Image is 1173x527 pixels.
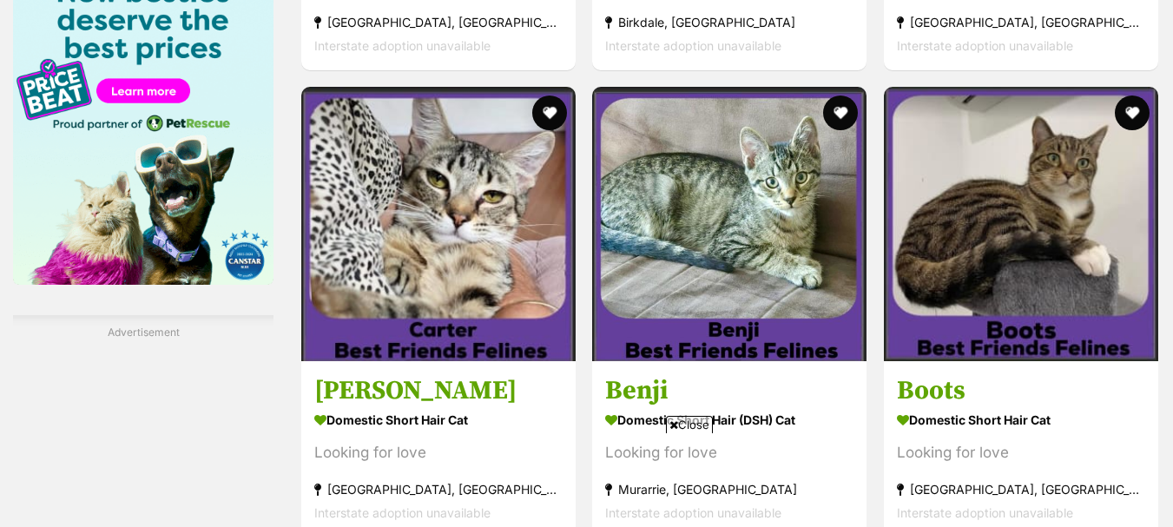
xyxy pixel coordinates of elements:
span: Close [666,416,713,433]
button: favourite [532,96,567,130]
strong: [GEOGRAPHIC_DATA], [GEOGRAPHIC_DATA] [314,10,563,34]
strong: [GEOGRAPHIC_DATA], [GEOGRAPHIC_DATA] [897,478,1145,501]
span: Interstate adoption unavailable [605,38,781,53]
strong: [GEOGRAPHIC_DATA], [GEOGRAPHIC_DATA] [897,10,1145,34]
strong: Domestic Short Hair Cat [314,407,563,432]
h3: Boots [897,374,1145,407]
h3: Benji [605,374,853,407]
strong: Birkdale, [GEOGRAPHIC_DATA] [605,10,853,34]
strong: Domestic Short Hair Cat [897,407,1145,432]
button: favourite [824,96,859,130]
span: Interstate adoption unavailable [897,505,1073,520]
img: Carter - Domestic Short Hair Cat [301,87,576,361]
img: Benji - Domestic Short Hair (DSH) Cat [592,87,867,361]
div: Looking for love [897,441,1145,464]
button: favourite [1115,96,1150,130]
strong: Domestic Short Hair (DSH) Cat [605,407,853,432]
iframe: Advertisement [271,440,903,518]
h3: [PERSON_NAME] [314,374,563,407]
img: Boots - Domestic Short Hair Cat [884,87,1158,361]
span: Interstate adoption unavailable [314,38,491,53]
span: Interstate adoption unavailable [897,38,1073,53]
